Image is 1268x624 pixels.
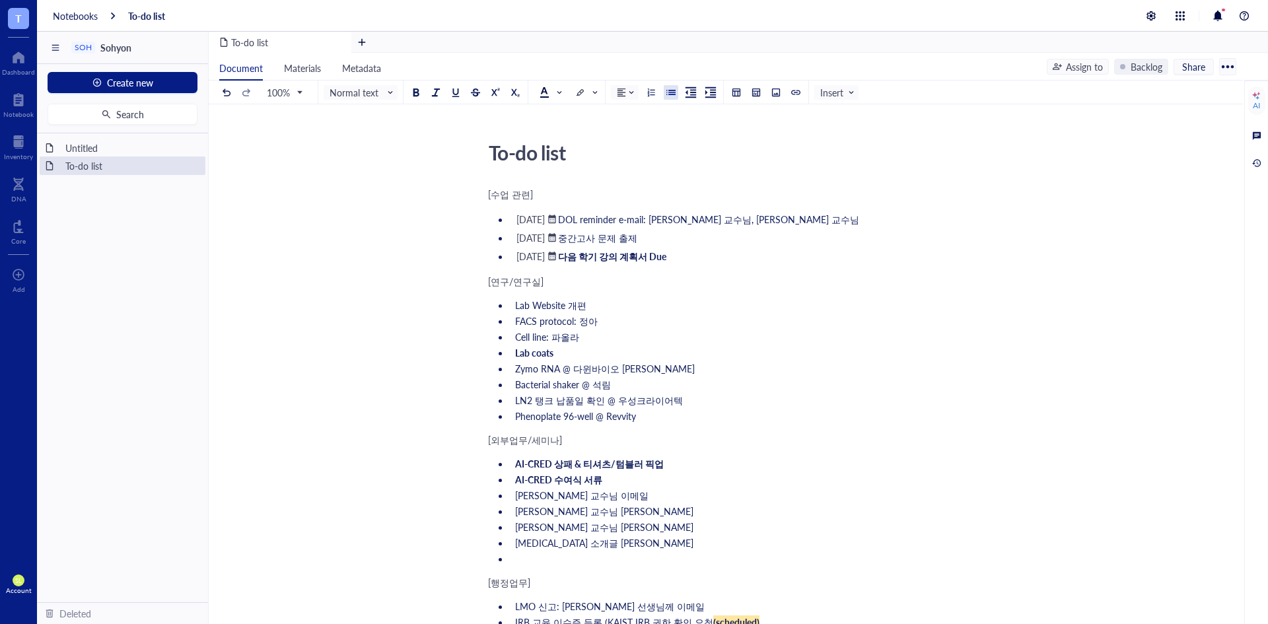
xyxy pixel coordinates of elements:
div: Account [6,586,32,594]
span: Insert [820,87,855,98]
a: Core [11,216,26,245]
span: DOL reminder e-mail: [PERSON_NAME] 교수님, [PERSON_NAME] 교수님 [558,213,859,226]
div: Core [11,237,26,245]
span: Share [1182,61,1205,73]
div: DNA [11,195,26,203]
span: Metadata [342,61,381,75]
div: [DATE] [516,232,545,244]
span: Lab Website 개편 [515,298,586,312]
div: Deleted [59,606,91,621]
div: Inventory [4,153,33,160]
span: AI-CRED 상패 & 티셔츠/텀블러 픽업 [515,457,664,470]
a: Notebooks [53,10,98,22]
span: Create new [107,77,153,88]
div: [DATE] [516,213,545,225]
div: Backlog [1131,59,1162,74]
span: [행정업무] [488,576,530,589]
button: Create new [48,72,197,93]
span: Search [116,109,144,120]
span: T [15,10,22,26]
div: Notebook [3,110,34,118]
span: 다음 학기 강의 계획서 Due [558,250,666,263]
div: Untitled [59,139,200,157]
span: LMO 신고: [PERSON_NAME] 선생님께 이메일 [515,600,705,613]
a: Notebook [3,89,34,118]
span: Document [219,61,263,75]
span: Phenoplate 96-well @ Revvity [515,409,636,423]
span: Cell line: 파올라 [515,330,579,343]
span: 중간고사 문제 출제 [558,231,637,244]
span: [외부업무/세미나] [488,433,562,446]
span: Bacterial shaker @ 석림 [515,378,611,391]
span: [PERSON_NAME] 교수님 [PERSON_NAME] [515,520,693,534]
span: LN2 탱크 납품일 확인 @ 우성크라이어텍 [515,394,683,407]
div: Add [13,285,25,293]
a: DNA [11,174,26,203]
div: AI [1253,100,1260,111]
div: To-do list [483,136,953,169]
span: [PERSON_NAME] 교수님 이메일 [515,489,649,502]
span: [수업 관련] [488,188,533,201]
span: [MEDICAL_DATA] 소개글 [PERSON_NAME] [515,536,693,549]
span: [PERSON_NAME] 교수님 [PERSON_NAME] [515,504,693,518]
span: Normal text [330,87,394,98]
span: SL [15,577,21,584]
div: [DATE] [516,250,545,262]
span: [연구/연구실] [488,275,544,288]
div: To-do list [59,156,200,175]
span: 100% [267,87,302,98]
a: Dashboard [2,47,35,76]
a: To-do list [128,10,165,22]
span: FACS protocol: 정아 [515,314,598,328]
span: AI-CRED 수여식 서류 [515,473,602,486]
span: Sohyon [100,41,131,54]
div: Assign to [1066,59,1103,74]
button: Search [48,104,197,125]
div: SOH [75,43,92,52]
button: Share [1174,59,1214,75]
span: Materials [284,61,321,75]
span: Lab coats [515,346,553,359]
div: Dashboard [2,68,35,76]
span: Zymo RNA @ 다윈바이오 [PERSON_NAME] [515,362,695,375]
a: Inventory [4,131,33,160]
